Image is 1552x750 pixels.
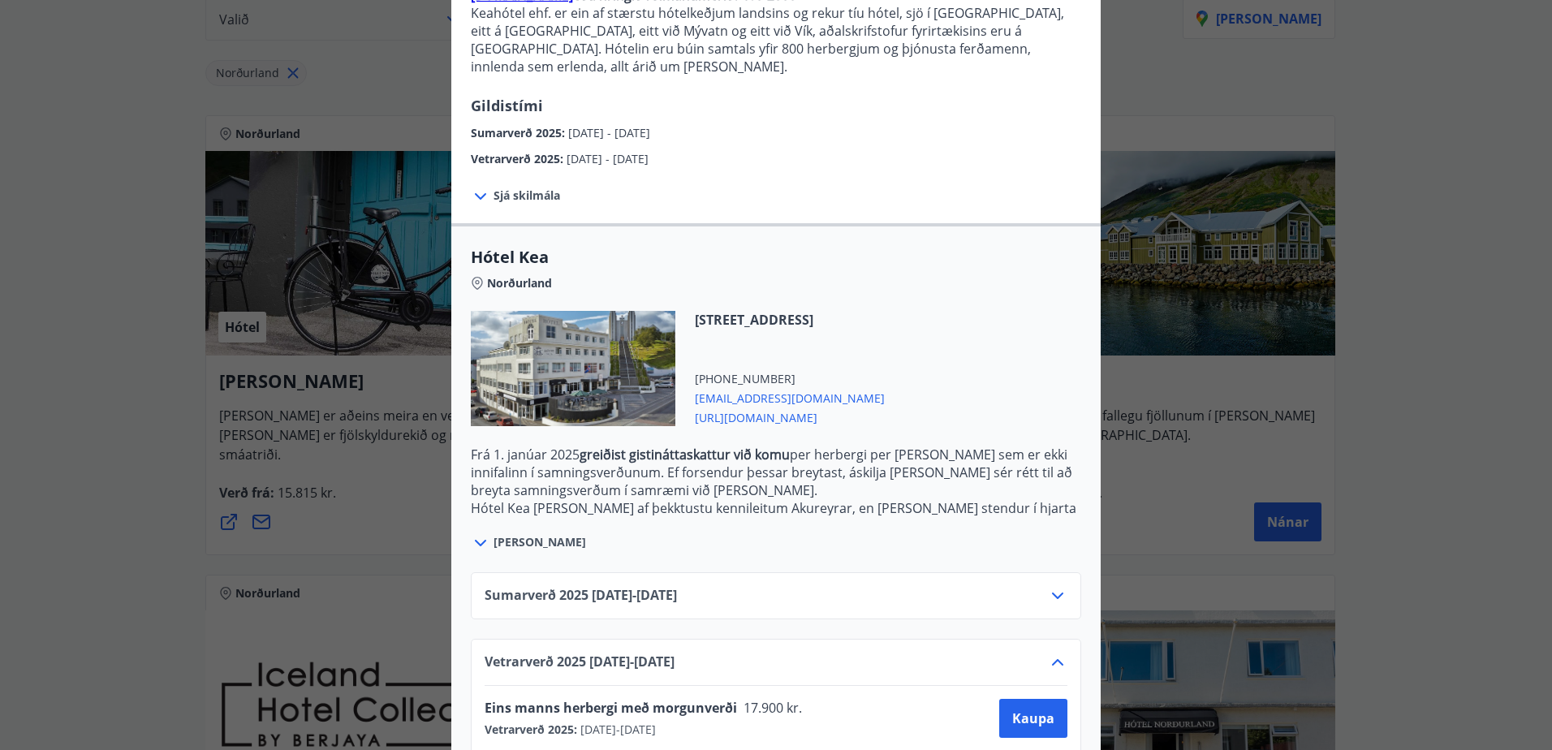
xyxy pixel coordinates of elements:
span: [EMAIL_ADDRESS][DOMAIN_NAME] [695,387,885,407]
span: Hótel Kea [471,246,1081,269]
span: Vetrarverð 2025 : [471,151,567,166]
span: Sjá skilmála [494,187,560,204]
span: [PHONE_NUMBER] [695,371,885,387]
strong: greiðist gistináttaskattur við komu [580,446,790,463]
span: Sumarverð 2025 : [471,125,568,140]
p: Keahótel ehf. er ein af stærstu hótelkeðjum landsins og rekur tíu hótel, sjö í [GEOGRAPHIC_DATA],... [471,4,1081,75]
p: Frá 1. janúar 2025 per herbergi per [PERSON_NAME] sem er ekki innifalinn í samningsverðunum. Ef f... [471,446,1081,499]
span: Gildistími [471,96,543,115]
span: [URL][DOMAIN_NAME] [695,407,885,426]
p: Hótel Kea [PERSON_NAME] af þekktustu kennileitum Akureyrar, en [PERSON_NAME] stendur í hjarta mið... [471,499,1081,571]
span: [DATE] - [DATE] [567,151,649,166]
span: [STREET_ADDRESS] [695,311,885,329]
span: Norðurland [487,275,552,291]
span: [PERSON_NAME] [494,534,586,550]
span: [DATE] - [DATE] [568,125,650,140]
